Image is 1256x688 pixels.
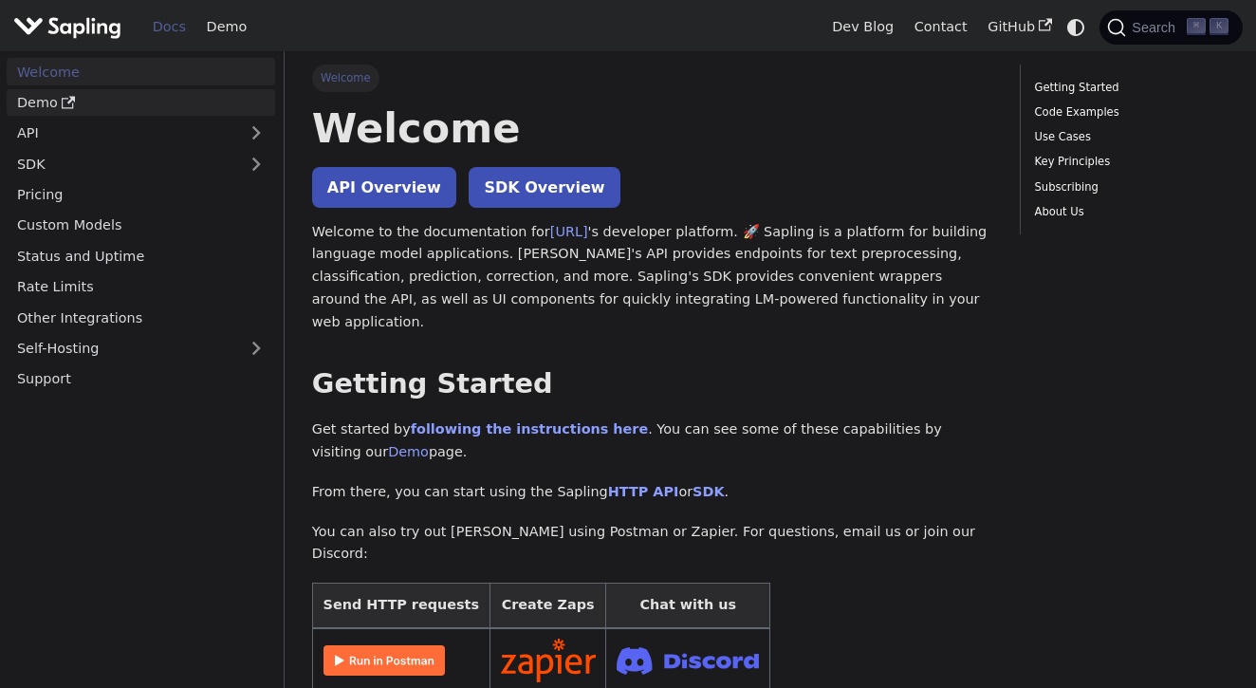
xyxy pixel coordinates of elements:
a: SDK [693,484,724,499]
a: Other Integrations [7,304,275,331]
a: Demo [388,444,429,459]
h2: Getting Started [312,367,993,401]
a: Welcome [7,58,275,85]
a: API [7,120,237,147]
img: Run in Postman [323,645,445,676]
a: Rate Limits [7,273,275,301]
button: Switch between dark and light mode (currently system mode) [1062,13,1090,41]
a: Demo [196,12,257,42]
h1: Welcome [312,102,993,154]
img: Connect in Zapier [501,639,596,682]
a: Code Examples [1035,103,1222,121]
a: Custom Models [7,212,275,239]
nav: Breadcrumbs [312,65,993,91]
a: SDK Overview [469,167,619,208]
a: About Us [1035,203,1222,221]
a: Docs [142,12,196,42]
a: Contact [904,12,978,42]
button: Expand sidebar category 'SDK' [237,150,275,177]
p: Welcome to the documentation for 's developer platform. 🚀 Sapling is a platform for building lang... [312,221,993,334]
a: Pricing [7,181,275,209]
th: Chat with us [606,584,770,628]
a: Sapling.ai [13,13,128,41]
a: GitHub [977,12,1062,42]
p: Get started by . You can see some of these capabilities by visiting our page. [312,418,993,464]
th: Send HTTP requests [312,584,489,628]
a: following the instructions here [411,421,648,437]
p: From there, you can start using the Sapling or . [312,481,993,504]
button: Expand sidebar category 'API' [237,120,275,147]
a: Use Cases [1035,128,1222,146]
button: Search (Command+K) [1099,10,1242,45]
img: Sapling.ai [13,13,121,41]
img: Join Discord [617,642,759,680]
a: [URL] [550,224,588,239]
a: Status and Uptime [7,242,275,270]
a: Support [7,365,275,393]
span: Welcome [312,65,379,91]
a: Subscribing [1035,178,1222,196]
a: API Overview [312,167,456,208]
p: You can also try out [PERSON_NAME] using Postman or Zapier. For questions, email us or join our D... [312,521,993,567]
th: Create Zaps [489,584,606,628]
a: SDK [7,150,237,177]
a: Dev Blog [822,12,903,42]
a: Getting Started [1035,79,1222,97]
kbd: ⌘ [1187,18,1206,35]
kbd: K [1210,18,1228,35]
a: Key Principles [1035,153,1222,171]
span: Search [1126,20,1187,35]
a: Demo [7,89,275,117]
a: HTTP API [608,484,679,499]
a: Self-Hosting [7,335,275,363]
